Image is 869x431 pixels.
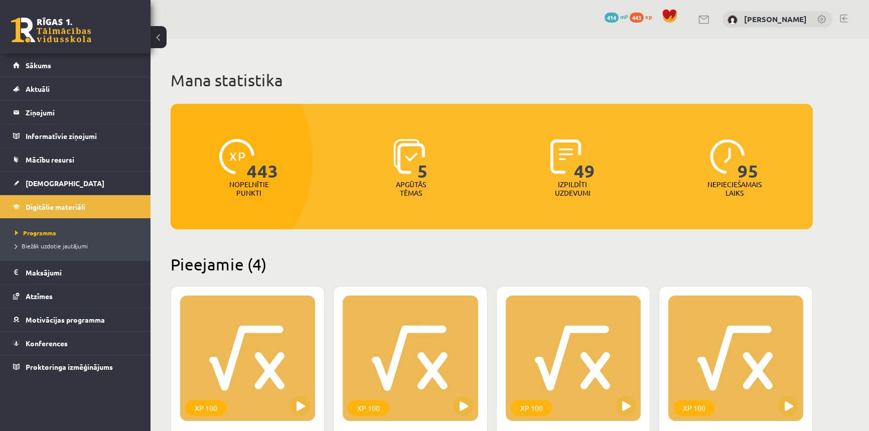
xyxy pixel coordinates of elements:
[26,202,85,211] span: Digitālie materiāli
[13,54,138,77] a: Sākums
[574,139,595,180] span: 49
[15,242,88,250] span: Biežāk uzdotie jautājumi
[744,14,807,24] a: [PERSON_NAME]
[620,13,628,21] span: mP
[26,339,68,348] span: Konferences
[630,13,657,21] a: 443 xp
[15,228,140,237] a: Programma
[26,315,105,324] span: Motivācijas programma
[26,124,138,148] legend: Informatīvie ziņojumi
[26,261,138,284] legend: Maksājumi
[393,139,425,174] img: icon-learned-topics-4a711ccc23c960034f471b6e78daf4a3bad4a20eaf4de84257b87e66633f6470.svg
[171,254,813,274] h2: Pieejamie (4)
[26,362,113,371] span: Proktoringa izmēģinājums
[26,155,74,164] span: Mācību resursi
[550,139,582,174] img: icon-completed-tasks-ad58ae20a441b2904462921112bc710f1caf180af7a3daa7317a5a94f2d26646.svg
[511,400,552,416] div: XP 100
[26,292,53,301] span: Atzīmes
[13,284,138,308] a: Atzīmes
[417,139,428,180] span: 5
[13,308,138,331] a: Motivācijas programma
[247,139,278,180] span: 443
[391,180,430,197] p: Apgūtās tēmas
[13,332,138,355] a: Konferences
[11,18,91,43] a: Rīgas 1. Tālmācības vidusskola
[185,400,227,416] div: XP 100
[13,195,138,218] a: Digitālie materiāli
[738,139,759,180] span: 95
[26,179,104,188] span: [DEMOGRAPHIC_DATA]
[13,77,138,100] a: Aktuāli
[645,13,652,21] span: xp
[707,180,762,197] p: Nepieciešamais laiks
[348,400,389,416] div: XP 100
[630,13,644,23] span: 443
[229,180,269,197] p: Nopelnītie punkti
[171,70,813,90] h1: Mana statistika
[26,84,50,93] span: Aktuāli
[15,229,56,237] span: Programma
[605,13,628,21] a: 414 mP
[15,241,140,250] a: Biežāk uzdotie jautājumi
[13,124,138,148] a: Informatīvie ziņojumi
[13,148,138,171] a: Mācību resursi
[605,13,619,23] span: 414
[13,101,138,124] a: Ziņojumi
[728,15,738,25] img: Ingus Riciks
[710,139,745,174] img: icon-clock-7be60019b62300814b6bd22b8e044499b485619524d84068768e800edab66f18.svg
[673,400,715,416] div: XP 100
[13,355,138,378] a: Proktoringa izmēģinājums
[26,61,51,70] span: Sākums
[13,172,138,195] a: [DEMOGRAPHIC_DATA]
[26,101,138,124] legend: Ziņojumi
[13,261,138,284] a: Maksājumi
[553,180,592,197] p: Izpildīti uzdevumi
[219,139,254,174] img: icon-xp-0682a9bc20223a9ccc6f5883a126b849a74cddfe5390d2b41b4391c66f2066e7.svg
